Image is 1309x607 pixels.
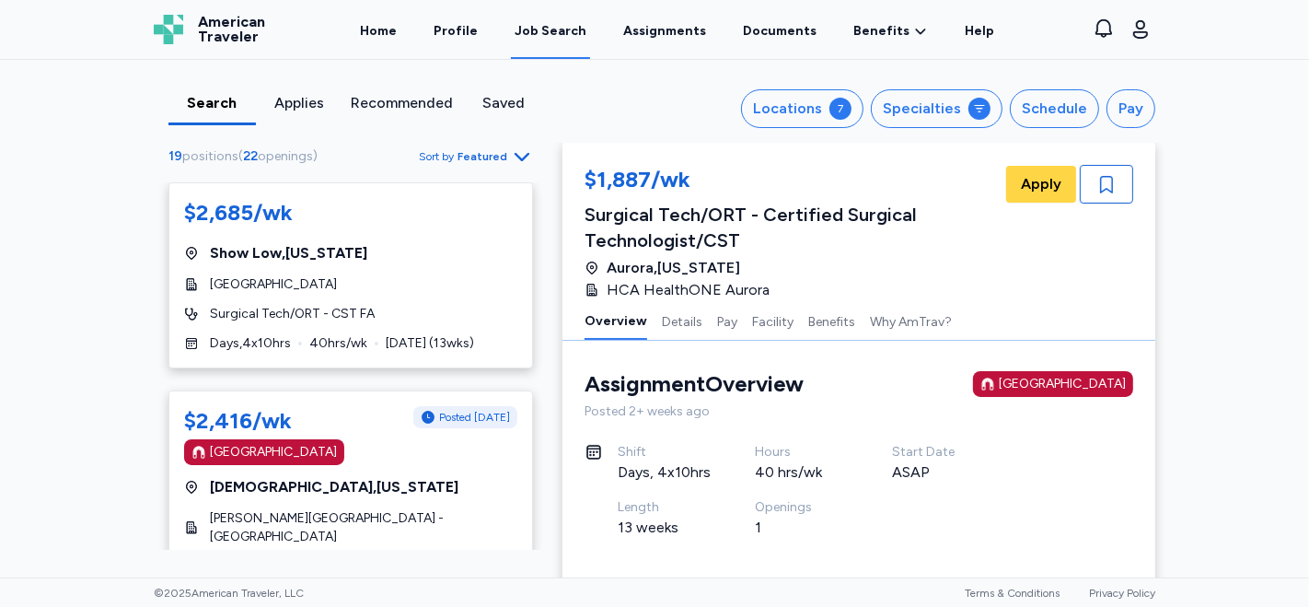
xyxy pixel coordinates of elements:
div: Hours [755,443,848,461]
div: Start Date [892,443,985,461]
div: ASAP [892,461,985,484]
div: 40 hrs/wk [755,461,848,484]
span: Days , 4 x 10 hrs [210,334,291,353]
span: Sort by [419,149,454,164]
div: ( ) [168,147,325,166]
button: Apply [1006,166,1076,203]
span: Aurora , [US_STATE] [607,257,740,279]
button: Overview [585,301,647,340]
button: Pay [717,301,737,340]
div: Shift [618,443,711,461]
div: $2,416/wk [184,406,292,436]
div: Applies [263,92,336,114]
div: 13 weeks [618,517,711,539]
button: Facility [752,301,794,340]
div: Days, 4x10hrs [618,461,711,484]
button: Why AmTrav? [870,301,952,340]
div: Saved [468,92,540,114]
div: Job Search [515,22,586,41]
span: openings [258,148,313,164]
div: Surgical Tech/ORT - Certified Surgical Technologist/CST [585,202,1002,253]
span: HCA HealthONE Aurora [607,279,770,301]
div: Locations [753,98,822,120]
button: Locations7 [741,89,863,128]
span: 22 [243,148,258,164]
div: Posted 2+ weeks ago [585,403,1133,421]
img: Logo [154,15,183,44]
button: Benefits [808,301,855,340]
span: Surgical Tech/ORT - CST FA [210,305,375,323]
span: [DATE] ( 13 wks) [386,334,474,353]
button: Specialties [871,89,1002,128]
a: Terms & Conditions [965,587,1060,600]
span: Posted [DATE] [439,410,510,425]
span: [GEOGRAPHIC_DATA] [210,275,337,294]
button: Sort byFeatured [419,146,533,168]
span: 40 hrs/wk [309,334,367,353]
div: $1,887/wk [585,165,1002,198]
div: 7 [829,98,851,120]
span: Featured [458,149,507,164]
div: $2,685/wk [184,198,293,228]
span: [DEMOGRAPHIC_DATA] , [US_STATE] [210,476,458,498]
div: [GEOGRAPHIC_DATA] [999,375,1126,393]
div: Specialties [883,98,961,120]
div: Search [176,92,249,114]
div: Pay [1118,98,1143,120]
span: [PERSON_NAME][GEOGRAPHIC_DATA] - [GEOGRAPHIC_DATA] [210,509,517,546]
span: Show Low , [US_STATE] [210,242,367,264]
span: Benefits [853,22,909,41]
div: Assignment Overview [585,369,804,399]
span: © 2025 American Traveler, LLC [154,586,304,601]
button: Details [662,301,702,340]
span: 19 [168,148,182,164]
a: Benefits [853,22,928,41]
span: Apply [1021,173,1061,195]
div: Openings [755,498,848,517]
a: Job Search [511,2,590,59]
button: Pay [1106,89,1155,128]
div: Recommended [351,92,453,114]
button: Schedule [1010,89,1099,128]
div: Schedule [1022,98,1087,120]
div: 1 [755,517,848,539]
span: American Traveler [198,15,265,44]
div: Length [618,498,711,517]
span: positions [182,148,238,164]
a: Privacy Policy [1089,587,1155,600]
div: [GEOGRAPHIC_DATA] [210,443,337,461]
